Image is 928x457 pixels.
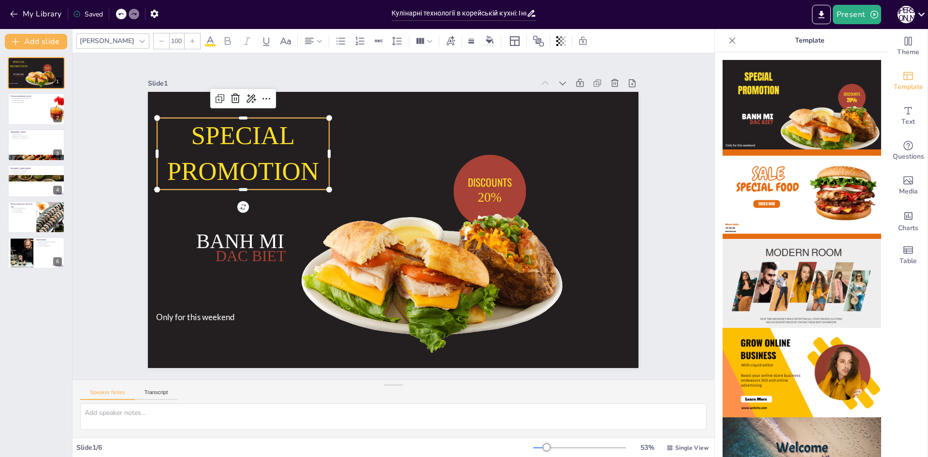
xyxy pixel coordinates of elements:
[898,5,915,24] button: С [PERSON_NAME]
[889,168,928,203] div: Add images, graphics, shapes or video
[11,207,33,209] p: Зростання популярності
[899,256,917,266] span: Table
[11,95,48,98] p: Основи корейської кухні
[740,29,879,52] p: Template
[889,203,928,238] div: Add charts and graphs
[53,186,62,194] div: 4
[11,101,48,103] p: Техніки приготування
[53,149,62,158] div: 3
[10,60,28,68] span: SPECIAL PROMOTION
[723,239,881,328] img: thumb-3.png
[36,243,62,245] p: Культурні цінності
[833,5,881,24] button: Present
[53,77,62,86] div: 1
[533,35,544,47] span: Position
[53,114,62,122] div: 2
[466,33,477,49] div: Border settings
[675,444,709,452] span: Single View
[36,245,62,247] p: Глобальна гастрономія
[894,82,923,92] span: Template
[901,117,915,127] span: Text
[8,129,65,161] div: 3
[11,131,62,133] p: Традиційні страви
[15,75,24,77] span: DAC BIET
[135,389,178,400] button: Transcript
[135,234,213,268] span: Only for this weekend
[5,34,67,49] button: Add slide
[413,33,435,49] div: Column Count
[482,36,497,46] div: Background color
[11,133,62,135] p: Кімчі як символ
[8,165,65,197] div: 4
[188,64,341,164] span: SPECIAL PROMOTION
[8,201,65,233] div: 5
[893,151,924,162] span: Questions
[11,97,48,99] p: Використання свіжих інгредієнтів
[507,33,522,49] div: Layout
[9,83,18,84] span: Only for this weekend
[36,241,62,243] p: Поєднання традицій і інновацій
[889,133,928,168] div: Get real-time input from your audience
[53,221,62,230] div: 5
[36,238,62,241] p: Заключення
[8,237,65,269] div: 6
[897,47,919,58] span: Theme
[723,60,881,149] img: thumb-1.png
[80,389,135,400] button: Speaker Notes
[889,64,928,99] div: Add ready made slides
[76,443,533,452] div: Slide 1 / 6
[812,5,831,24] button: Export to PowerPoint
[8,93,65,125] div: 2
[898,6,915,23] div: С [PERSON_NAME]
[898,223,918,234] span: Charts
[889,29,928,64] div: Change the overall theme
[78,34,136,47] div: [PERSON_NAME]
[11,173,62,175] p: Збереження традицій
[73,10,103,19] div: Saved
[53,257,62,266] div: 6
[723,328,881,417] img: thumb-4.png
[200,10,570,138] div: Slide 1
[14,73,24,75] span: BANH MI
[11,171,62,173] p: Експерименти з смаками
[636,443,659,452] div: 53 %
[210,191,282,229] span: DAC BIET
[391,6,526,20] input: Insert title
[443,33,458,49] div: Text effects
[11,137,62,139] p: Самгьопсаль як соціальна їжа
[11,203,33,208] p: Вплив корейської кухні на світ
[11,209,33,211] p: Кімчі та бібімбап
[11,169,62,171] p: Вплив сучасних технологій
[11,167,62,170] p: Інновації в приготуванні
[11,211,33,213] p: Культурний обмін
[723,149,881,239] img: thumb-2.png
[8,57,65,89] div: 1
[11,135,62,137] p: Бібімбап як різноманітність
[899,186,918,197] span: Media
[11,99,48,101] p: Використання спецій
[7,6,66,22] button: My Library
[889,238,928,273] div: Add a table
[195,168,286,217] span: BANH MI
[889,99,928,133] div: Add text boxes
